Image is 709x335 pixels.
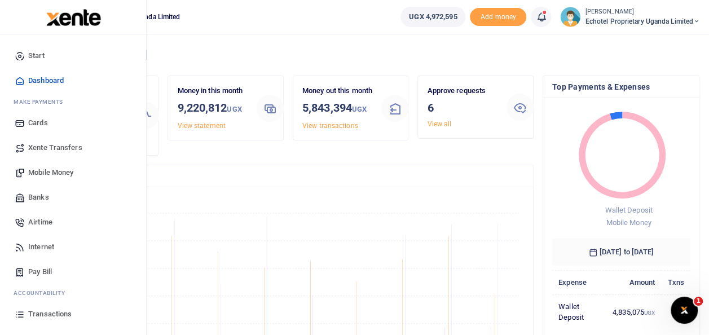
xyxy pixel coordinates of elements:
[9,68,137,93] a: Dashboard
[427,85,497,97] p: Approve requests
[22,289,65,297] span: countability
[43,49,700,61] h4: Hello [PERSON_NAME]
[46,9,101,26] img: logo-large
[28,50,45,61] span: Start
[9,135,137,160] a: Xente Transfers
[28,117,48,129] span: Cards
[177,99,248,118] h3: 9,220,812
[302,122,358,130] a: View transactions
[560,7,580,27] img: profile-user
[28,308,72,320] span: Transactions
[552,270,606,294] th: Expense
[45,12,101,21] a: logo-small logo-large logo-large
[605,206,652,214] span: Wallet Deposit
[585,16,700,27] span: Echotel Proprietary Uganda Limited
[470,12,526,20] a: Add money
[396,7,470,27] li: Wallet ballance
[585,7,700,17] small: [PERSON_NAME]
[9,93,137,111] li: M
[427,99,497,116] h3: 6
[400,7,465,27] a: UGX 4,972,595
[552,294,606,329] td: Wallet Deposit
[227,105,241,113] small: UGX
[28,167,73,178] span: Mobile Money
[560,7,700,27] a: profile-user [PERSON_NAME] Echotel Proprietary Uganda Limited
[9,259,137,284] a: Pay Bill
[661,294,690,329] td: 1
[552,81,690,93] h4: Top Payments & Expenses
[644,310,655,316] small: UGX
[28,192,49,203] span: Banks
[661,270,690,294] th: Txns
[552,239,690,266] h6: [DATE] to [DATE]
[177,122,225,130] a: View statement
[9,43,137,68] a: Start
[52,170,524,182] h4: Transactions Overview
[302,85,373,97] p: Money out this month
[470,8,526,27] span: Add money
[9,185,137,210] a: Banks
[9,111,137,135] a: Cards
[9,235,137,259] a: Internet
[470,8,526,27] li: Toup your wallet
[694,297,703,306] span: 1
[9,210,137,235] a: Airtime
[352,105,367,113] small: UGX
[9,302,137,327] a: Transactions
[671,297,698,324] iframe: Intercom live chat
[606,270,662,294] th: Amount
[28,142,82,153] span: Xente Transfers
[9,160,137,185] a: Mobile Money
[9,284,137,302] li: Ac
[19,98,63,106] span: ake Payments
[28,241,54,253] span: Internet
[427,120,451,128] a: View all
[28,217,52,228] span: Airtime
[409,11,457,23] span: UGX 4,972,595
[606,294,662,329] td: 4,835,075
[28,266,52,277] span: Pay Bill
[302,99,373,118] h3: 5,843,394
[177,85,248,97] p: Money in this month
[28,75,64,86] span: Dashboard
[606,218,651,227] span: Mobile Money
